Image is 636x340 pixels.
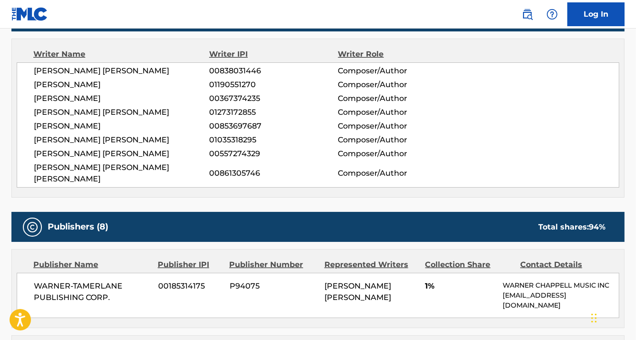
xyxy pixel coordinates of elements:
[209,93,338,104] span: 00367374235
[34,148,209,160] span: [PERSON_NAME] [PERSON_NAME]
[33,49,209,60] div: Writer Name
[209,79,338,90] span: 01190551270
[209,107,338,118] span: 01273172855
[209,148,338,160] span: 00557274329
[538,221,606,233] div: Total shares:
[27,221,38,233] img: Publishers
[425,280,495,292] span: 1%
[209,168,338,179] span: 00861305746
[34,79,209,90] span: [PERSON_NAME]
[34,107,209,118] span: [PERSON_NAME] [PERSON_NAME]
[520,259,608,270] div: Contact Details
[543,5,562,24] div: Help
[324,281,391,302] span: [PERSON_NAME] [PERSON_NAME]
[338,49,455,60] div: Writer Role
[338,107,455,118] span: Composer/Author
[589,222,606,231] span: 94 %
[338,79,455,90] span: Composer/Author
[48,221,108,232] h5: Publishers (8)
[11,7,48,21] img: MLC Logo
[34,93,209,104] span: [PERSON_NAME]
[209,134,338,146] span: 01035318295
[425,259,514,270] div: Collection Share
[338,65,455,77] span: Composer/Author
[34,134,209,146] span: [PERSON_NAME] [PERSON_NAME]
[229,259,317,270] div: Publisher Number
[591,304,597,332] div: Drag
[209,65,338,77] span: 00838031446
[209,49,338,60] div: Writer IPI
[567,2,625,26] a: Log In
[338,93,455,104] span: Composer/Author
[503,280,619,290] p: WARNER CHAPPELL MUSIC INC
[34,65,209,77] span: [PERSON_NAME] [PERSON_NAME]
[338,148,455,160] span: Composer/Author
[34,162,209,185] span: [PERSON_NAME] [PERSON_NAME] [PERSON_NAME]
[503,290,619,310] p: [EMAIL_ADDRESS][DOMAIN_NAME]
[338,168,455,179] span: Composer/Author
[33,259,151,270] div: Publisher Name
[230,280,317,292] span: P94075
[324,259,418,270] div: Represented Writers
[34,280,151,303] span: WARNER-TAMERLANE PUBLISHING CORP.
[338,120,455,132] span: Composer/Author
[338,134,455,146] span: Composer/Author
[522,9,533,20] img: search
[546,9,558,20] img: help
[518,5,537,24] a: Public Search
[158,280,222,292] span: 00185314175
[158,259,222,270] div: Publisher IPI
[34,120,209,132] span: [PERSON_NAME]
[588,294,636,340] iframe: Chat Widget
[209,120,338,132] span: 00853697687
